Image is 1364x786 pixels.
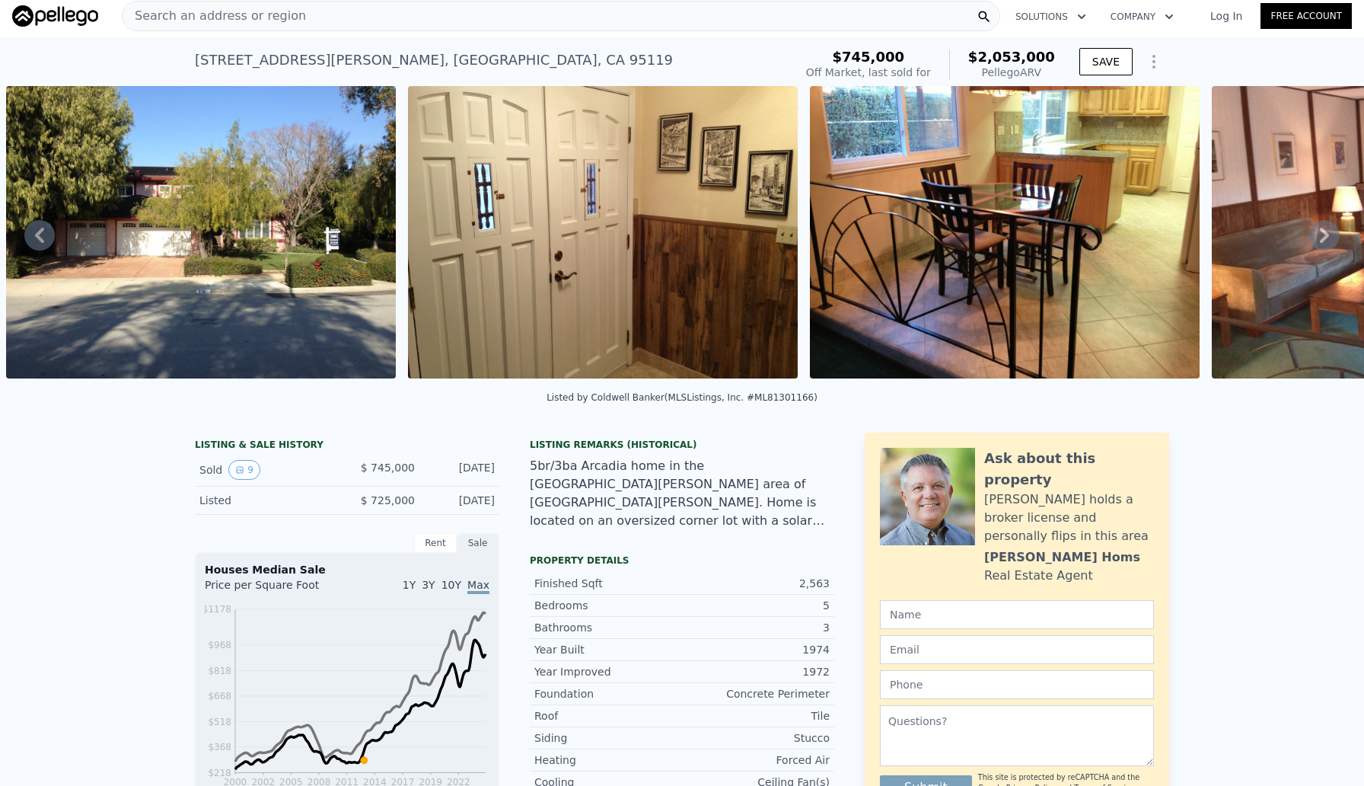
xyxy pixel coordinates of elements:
[880,600,1154,629] input: Name
[984,448,1154,490] div: Ask about this property
[530,554,834,567] div: Property details
[547,392,817,403] div: Listed by Coldwell Banker (MLSListings, Inc. #ML81301166)
[1260,3,1352,29] a: Free Account
[467,579,489,594] span: Max
[806,65,931,80] div: Off Market, last sold for
[361,462,415,474] span: $ 745,000
[199,493,335,508] div: Listed
[199,460,335,480] div: Sold
[422,579,435,591] span: 3Y
[208,717,231,727] tspan: $518
[1079,48,1133,75] button: SAVE
[682,686,830,701] div: Concrete Perimeter
[208,768,231,778] tspan: $218
[880,635,1154,664] input: Email
[534,752,682,768] div: Heating
[833,49,905,65] span: $745,000
[534,620,682,635] div: Bathrooms
[682,730,830,746] div: Stucco
[208,742,231,752] tspan: $368
[12,5,98,27] img: Pellego
[682,598,830,613] div: 5
[427,493,495,508] div: [DATE]
[205,562,489,577] div: Houses Median Sale
[530,439,834,451] div: Listing Remarks (Historical)
[984,548,1140,567] div: [PERSON_NAME] Homs
[205,577,347,602] div: Price per Square Foot
[534,730,682,746] div: Siding
[534,576,682,591] div: Finished Sqft
[984,490,1154,545] div: [PERSON_NAME] holds a broker license and personally flips in this area
[984,567,1093,585] div: Real Estate Agent
[682,708,830,724] div: Tile
[1003,3,1098,30] button: Solutions
[414,533,457,553] div: Rent
[534,664,682,679] div: Year Improved
[202,604,231,615] tspan: $1178
[968,65,1055,80] div: Pellego ARV
[682,664,830,679] div: 1972
[682,576,830,591] div: 2,563
[403,579,416,591] span: 1Y
[195,439,499,454] div: LISTING & SALE HISTORY
[968,49,1055,65] span: $2,053,000
[208,640,231,650] tspan: $968
[195,50,673,71] div: [STREET_ADDRESS][PERSON_NAME] , [GEOGRAPHIC_DATA] , CA 95119
[534,708,682,724] div: Roof
[457,533,499,553] div: Sale
[682,752,830,768] div: Forced Air
[427,460,495,480] div: [DATE]
[123,7,306,25] span: Search an address or region
[880,670,1154,699] input: Phone
[810,86,1200,379] img: Sale: 70112032 Parcel: 28627302
[682,642,830,657] div: 1974
[208,666,231,676] tspan: $818
[441,579,461,591] span: 10Y
[408,86,798,379] img: Sale: 70112032 Parcel: 28627302
[1139,46,1169,77] button: Show Options
[530,457,834,530] div: 5br/3ba Arcadia home in the [GEOGRAPHIC_DATA][PERSON_NAME] area of [GEOGRAPHIC_DATA][PERSON_NAME]...
[208,691,231,701] tspan: $668
[1192,8,1260,24] a: Log In
[1098,3,1186,30] button: Company
[228,460,260,480] button: View historical data
[534,642,682,657] div: Year Built
[361,494,415,506] span: $ 725,000
[534,686,682,701] div: Foundation
[682,620,830,635] div: 3
[6,86,396,379] img: Sale: 70112032 Parcel: 28627302
[534,598,682,613] div: Bedrooms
